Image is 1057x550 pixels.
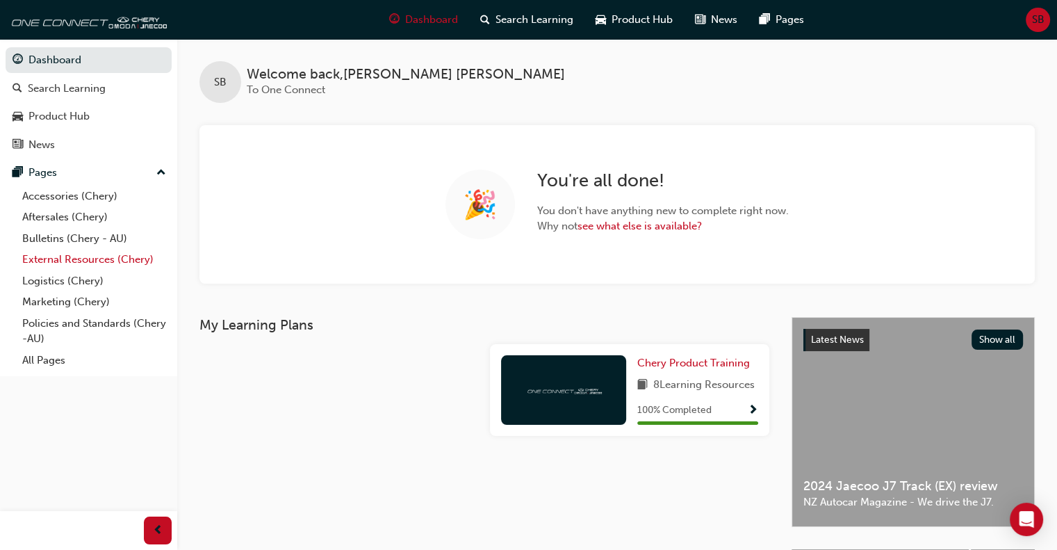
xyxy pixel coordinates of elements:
[247,83,325,96] span: To One Connect
[6,76,172,102] a: Search Learning
[6,45,172,160] button: DashboardSearch LearningProduct HubNews
[577,220,702,232] a: see what else is available?
[711,12,737,28] span: News
[13,54,23,67] span: guage-icon
[405,12,458,28] span: Dashboard
[684,6,748,34] a: news-iconNews
[803,494,1023,510] span: NZ Autocar Magazine - We drive the J7.
[495,12,573,28] span: Search Learning
[17,313,172,350] a: Policies and Standards (Chery -AU)
[6,47,172,73] a: Dashboard
[28,81,106,97] div: Search Learning
[1032,12,1044,28] span: SB
[748,405,758,417] span: Show Progress
[803,478,1023,494] span: 2024 Jaecoo J7 Track (EX) review
[389,11,400,29] span: guage-icon
[584,6,684,34] a: car-iconProduct Hub
[13,139,23,152] span: news-icon
[378,6,469,34] a: guage-iconDashboard
[13,83,22,95] span: search-icon
[6,132,172,158] a: News
[17,249,172,270] a: External Resources (Chery)
[463,197,498,213] span: 🎉
[153,522,163,540] span: prev-icon
[695,11,705,29] span: news-icon
[156,164,166,182] span: up-icon
[525,383,602,396] img: oneconnect
[28,108,90,124] div: Product Hub
[480,11,490,29] span: search-icon
[537,203,789,219] span: You don ' t have anything new to complete right now.
[637,357,750,369] span: Chery Product Training
[637,377,648,394] span: book-icon
[17,186,172,207] a: Accessories (Chery)
[28,165,57,181] div: Pages
[17,270,172,292] a: Logistics (Chery)
[596,11,606,29] span: car-icon
[637,403,712,419] span: 100 % Completed
[776,12,804,28] span: Pages
[7,6,167,33] img: oneconnect
[17,350,172,371] a: All Pages
[748,6,815,34] a: pages-iconPages
[792,317,1035,527] a: Latest NewsShow all2024 Jaecoo J7 Track (EX) reviewNZ Autocar Magazine - We drive the J7.
[537,170,789,192] h2: You ' re all done!
[214,74,227,90] span: SB
[6,160,172,186] button: Pages
[653,377,755,394] span: 8 Learning Resources
[17,291,172,313] a: Marketing (Chery)
[748,402,758,419] button: Show Progress
[247,67,565,83] span: Welcome back , [PERSON_NAME] [PERSON_NAME]
[537,218,789,234] span: Why not
[13,111,23,123] span: car-icon
[760,11,770,29] span: pages-icon
[612,12,673,28] span: Product Hub
[28,137,55,153] div: News
[13,167,23,179] span: pages-icon
[17,207,172,228] a: Aftersales (Chery)
[6,104,172,129] a: Product Hub
[17,228,172,250] a: Bulletins (Chery - AU)
[469,6,584,34] a: search-iconSearch Learning
[972,330,1024,350] button: Show all
[1026,8,1050,32] button: SB
[811,334,864,346] span: Latest News
[803,329,1023,351] a: Latest NewsShow all
[1010,503,1043,536] div: Open Intercom Messenger
[199,317,769,333] h3: My Learning Plans
[637,355,755,371] a: Chery Product Training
